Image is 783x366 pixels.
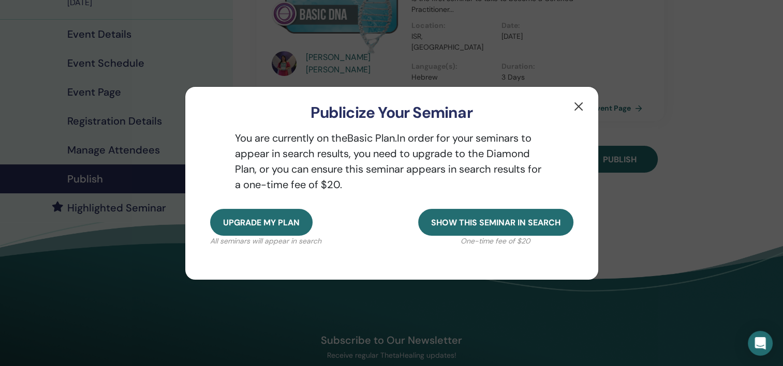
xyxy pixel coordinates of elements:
p: One-time fee of $20 [418,236,573,247]
span: Upgrade my plan [223,217,300,228]
div: Open Intercom Messenger [748,331,773,356]
button: Upgrade my plan [210,209,313,236]
p: All seminars will appear in search [210,236,321,247]
button: Show this seminar in search [418,209,573,236]
p: You are currently on the Basic Plan. In order for your seminars to appear in search results, you ... [210,130,573,192]
h3: Publicize Your Seminar [202,103,582,122]
span: Show this seminar in search [431,217,560,228]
